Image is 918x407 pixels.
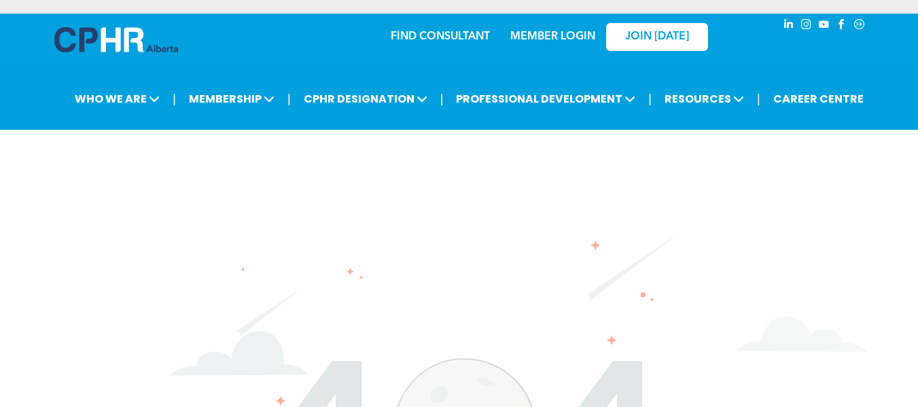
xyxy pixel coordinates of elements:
li: | [287,85,291,113]
img: A blue and white logo for cp alberta [54,27,178,52]
a: instagram [799,17,814,35]
li: | [648,85,652,113]
a: linkedin [781,17,796,35]
a: JOIN [DATE] [606,23,708,51]
a: Social network [852,17,867,35]
li: | [440,85,444,113]
span: PROFESSIONAL DEVELOPMENT [452,86,639,111]
a: MEMBER LOGIN [510,31,595,42]
a: youtube [817,17,832,35]
a: CAREER CENTRE [769,86,868,111]
span: RESOURCES [660,86,748,111]
a: facebook [834,17,849,35]
span: CPHR DESIGNATION [300,86,431,111]
span: WHO WE ARE [71,86,164,111]
span: JOIN [DATE] [625,31,689,43]
span: MEMBERSHIP [185,86,279,111]
li: | [757,85,760,113]
li: | [173,85,176,113]
a: FIND CONSULTANT [391,31,490,42]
